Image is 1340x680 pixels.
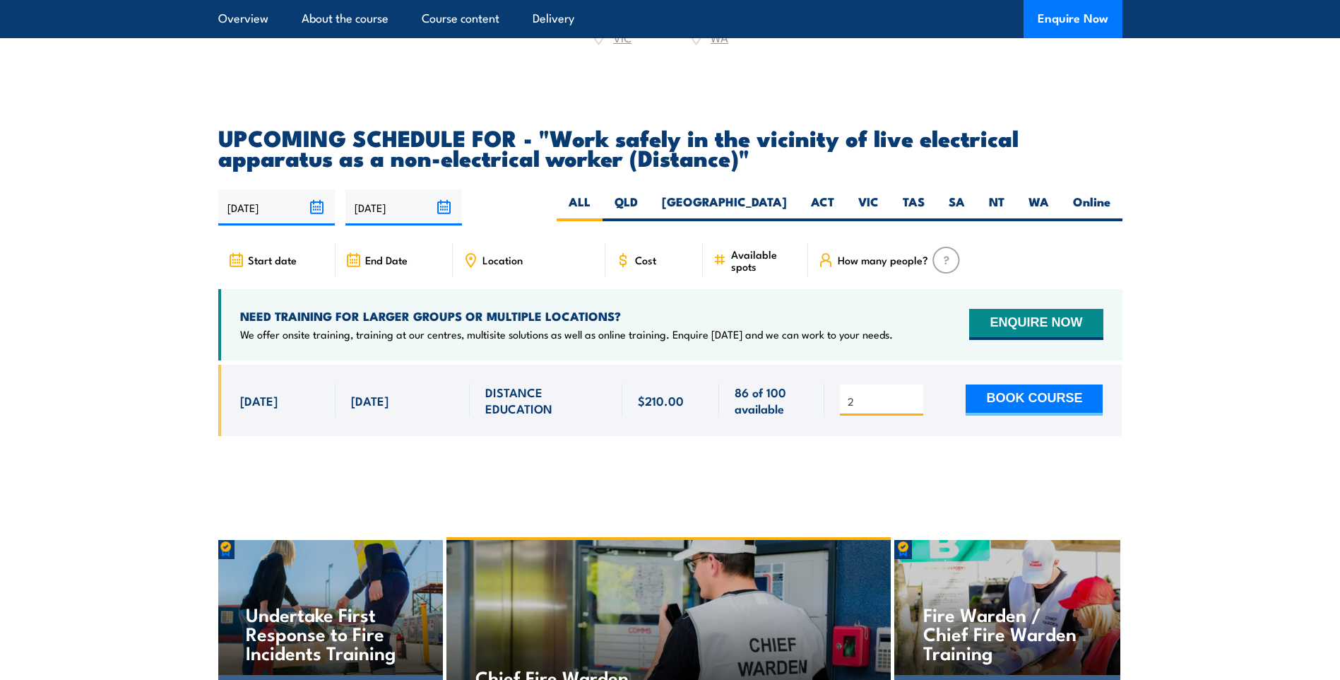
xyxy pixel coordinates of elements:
input: To date [345,189,462,225]
label: WA [1016,194,1061,221]
label: ALL [557,194,603,221]
label: Online [1061,194,1122,221]
h4: Undertake First Response to Fire Incidents Training [246,604,413,662]
span: [DATE] [240,392,278,409]
label: QLD [603,194,650,221]
span: $210.00 [638,392,684,409]
span: How many people? [838,254,928,266]
span: End Date [365,254,408,266]
span: Cost [635,254,656,266]
label: [GEOGRAPHIC_DATA] [650,194,799,221]
span: Start date [248,254,297,266]
label: TAS [891,194,937,221]
p: We offer onsite training, training at our centres, multisite solutions as well as online training... [240,327,893,341]
h4: NEED TRAINING FOR LARGER GROUPS OR MULTIPLE LOCATIONS? [240,308,893,324]
span: [DATE] [351,392,389,409]
label: VIC [846,194,891,221]
span: Location [482,254,523,266]
label: ACT [799,194,846,221]
label: SA [937,194,977,221]
input: # of people [848,394,918,409]
h4: Fire Warden / Chief Fire Warden Training [923,604,1091,662]
button: BOOK COURSE [966,385,1103,416]
h2: UPCOMING SCHEDULE FOR - "Work safely in the vicinity of live electrical apparatus as a non-electr... [218,127,1122,167]
span: DISTANCE EDUCATION [485,384,607,417]
label: NT [977,194,1016,221]
input: From date [218,189,335,225]
button: ENQUIRE NOW [969,309,1103,340]
span: Available spots [731,248,798,272]
span: 86 of 100 available [735,384,809,417]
